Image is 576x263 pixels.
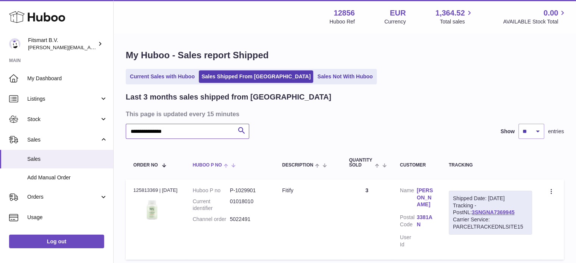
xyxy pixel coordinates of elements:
[133,163,158,168] span: Order No
[9,235,104,248] a: Log out
[199,70,313,83] a: Sales Shipped From [GEOGRAPHIC_DATA]
[436,8,465,18] span: 1,364.52
[503,8,567,25] a: 0.00 AVAILABLE Stock Total
[543,8,558,18] span: 0.00
[230,187,267,194] dd: P-1029901
[501,128,515,135] label: Show
[28,37,96,51] div: Fitsmart B.V.
[384,18,406,25] div: Currency
[548,128,564,135] span: entries
[503,18,567,25] span: AVAILABLE Stock Total
[133,196,171,223] img: 128561739542540.png
[193,216,230,223] dt: Channel order
[193,198,230,212] dt: Current identifier
[400,187,417,210] dt: Name
[126,92,331,102] h2: Last 3 months sales shipped from [GEOGRAPHIC_DATA]
[126,110,562,118] h3: This page is updated every 15 minutes
[27,116,100,123] span: Stock
[315,70,375,83] a: Sales Not With Huboo
[27,95,100,103] span: Listings
[9,38,20,50] img: jonathan@leaderoo.com
[334,8,355,18] strong: 12856
[27,75,108,82] span: My Dashboard
[126,49,564,61] h1: My Huboo - Sales report Shipped
[436,8,474,25] a: 1,364.52 Total sales
[449,163,532,168] div: Tracking
[282,163,313,168] span: Description
[349,158,373,168] span: Quantity Sold
[28,44,152,50] span: [PERSON_NAME][EMAIL_ADDRESS][DOMAIN_NAME]
[27,156,108,163] span: Sales
[27,193,100,201] span: Orders
[193,163,222,168] span: Huboo P no
[133,187,178,194] div: 125813369 | [DATE]
[440,18,473,25] span: Total sales
[342,179,392,260] td: 3
[417,214,433,228] a: 3381AN
[27,214,108,221] span: Usage
[127,70,197,83] a: Current Sales with Huboo
[27,174,108,181] span: Add Manual Order
[400,163,434,168] div: Customer
[27,136,100,143] span: Sales
[193,187,230,194] dt: Huboo P no
[453,216,528,230] div: Carrier Service: PARCELTRACKEDNLSITE15
[400,214,417,230] dt: Postal Code
[472,209,515,215] a: 3SNGNA7369945
[453,195,528,202] div: Shipped Date: [DATE]
[329,18,355,25] div: Huboo Ref
[390,8,406,18] strong: EUR
[449,191,532,235] div: Tracking - PostNL:
[417,187,433,209] a: [PERSON_NAME]
[400,234,417,248] dt: User Id
[230,198,267,212] dd: 01018010
[282,187,334,194] div: Fitify
[230,216,267,223] dd: 5022491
